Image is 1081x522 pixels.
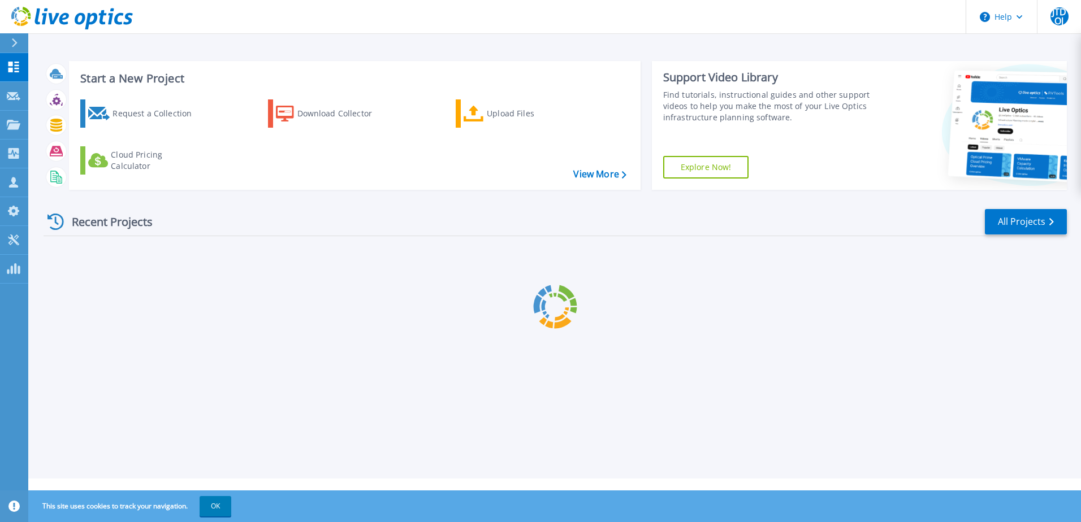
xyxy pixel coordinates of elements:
a: Request a Collection [80,99,206,128]
div: Download Collector [297,102,388,125]
a: Download Collector [268,99,394,128]
span: JTDOJ [1050,7,1069,25]
span: This site uses cookies to track your navigation. [31,496,231,516]
div: Support Video Library [663,70,875,85]
button: OK [200,496,231,516]
div: Recent Projects [44,208,168,236]
a: Cloud Pricing Calculator [80,146,206,175]
a: All Projects [985,209,1067,234]
a: Upload Files [456,99,582,128]
h3: Start a New Project [80,72,626,85]
div: Request a Collection [113,102,203,125]
a: Explore Now! [663,156,749,179]
div: Upload Files [487,102,577,125]
div: Cloud Pricing Calculator [111,149,201,172]
div: Find tutorials, instructional guides and other support videos to help you make the most of your L... [663,89,875,123]
a: View More [573,169,626,180]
